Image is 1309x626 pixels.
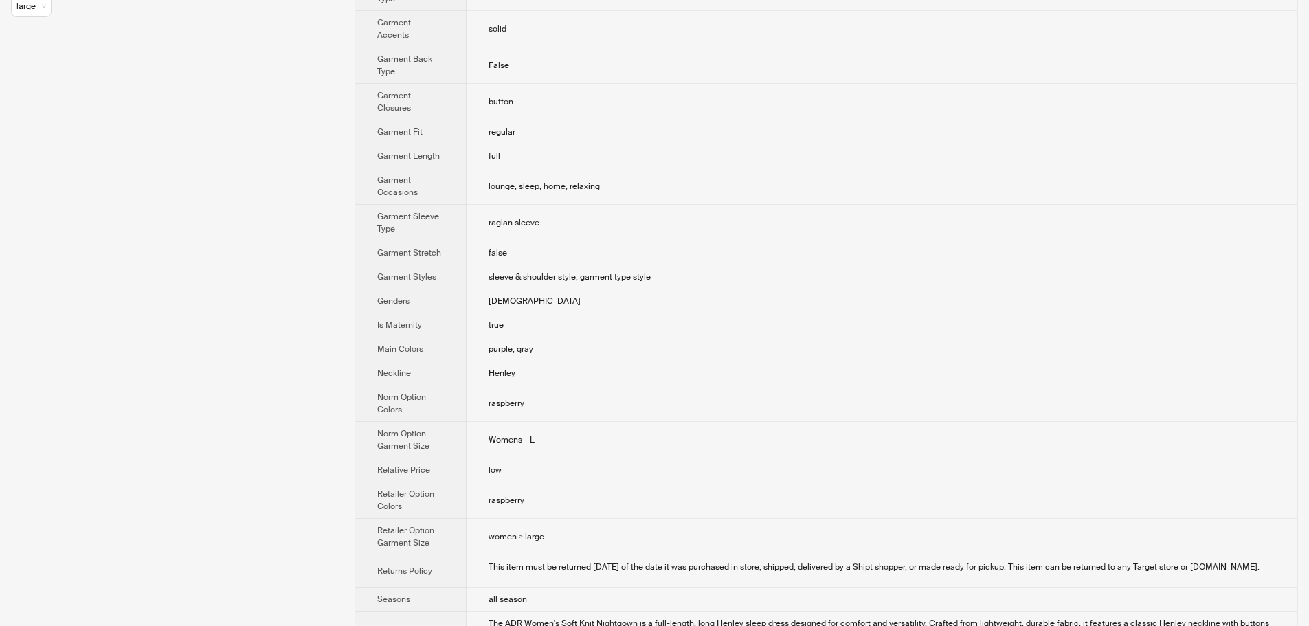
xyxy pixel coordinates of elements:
span: sleeve & shoulder style, garment type style [489,271,651,282]
span: Garment Fit [377,126,423,137]
span: Genders [377,295,410,306]
span: Garment Sleeve Type [377,211,439,234]
span: purple, gray [489,344,533,355]
span: raspberry [489,495,524,506]
span: low [489,465,502,476]
span: Garment Occasions [377,175,418,198]
span: Norm Option Colors [377,392,426,415]
span: raspberry [489,398,524,409]
span: Garment Back Type [377,54,432,77]
div: This item must be returned within 90 days of the date it was purchased in store, shipped, deliver... [489,561,1275,573]
span: Garment Closures [377,90,411,113]
span: Relative Price [377,465,430,476]
span: Returns Policy [377,566,432,577]
span: Womens - L [489,434,535,445]
span: False [489,60,509,71]
span: all season [489,594,527,605]
span: [DEMOGRAPHIC_DATA] [489,295,581,306]
span: raglan sleeve [489,217,539,228]
span: Norm Option Garment Size [377,428,429,451]
span: button [489,96,513,107]
span: Garment Accents [377,17,411,41]
span: solid [489,23,506,34]
span: lounge, sleep, home, relaxing [489,181,600,192]
span: Neckline [377,368,411,379]
span: Is Maternity [377,320,422,331]
span: Retailer Option Garment Size [377,525,434,548]
span: Garment Stretch [377,247,441,258]
span: Garment Styles [377,271,436,282]
span: women > large [489,531,544,542]
span: full [489,150,500,161]
span: false [489,247,507,258]
span: true [489,320,504,331]
span: regular [489,126,515,137]
span: Main Colors [377,344,423,355]
span: Retailer Option Colors [377,489,434,512]
span: Seasons [377,594,410,605]
span: Henley [489,368,515,379]
span: Garment Length [377,150,440,161]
